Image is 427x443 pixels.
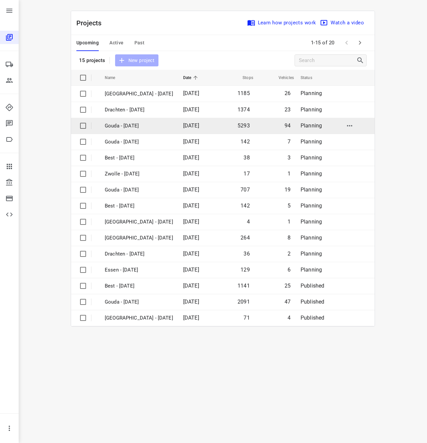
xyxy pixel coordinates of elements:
[301,315,325,321] span: Published
[288,154,291,161] span: 3
[288,235,291,241] span: 8
[105,90,173,98] p: Zwolle - Wednesday
[301,106,322,113] span: Planning
[134,39,145,47] span: Past
[353,36,367,49] span: Next Page
[301,154,322,161] span: Planning
[238,299,250,305] span: 2091
[183,106,199,113] span: [DATE]
[183,122,199,129] span: [DATE]
[183,202,199,209] span: [DATE]
[183,154,199,161] span: [DATE]
[288,170,291,177] span: 1
[288,202,291,209] span: 5
[234,74,253,82] span: Stops
[301,74,321,82] span: Status
[285,106,291,113] span: 23
[76,39,99,47] span: Upcoming
[105,154,173,162] p: Best - Friday
[301,299,325,305] span: Published
[288,315,291,321] span: 4
[238,122,250,129] span: 5293
[301,218,322,225] span: Planning
[241,202,250,209] span: 142
[183,299,199,305] span: [DATE]
[301,90,322,96] span: Planning
[301,267,322,273] span: Planning
[340,36,353,49] span: Previous Page
[183,218,199,225] span: [DATE]
[105,202,173,210] p: Best - Thursday
[301,251,322,257] span: Planning
[285,299,291,305] span: 47
[288,251,291,257] span: 2
[308,36,337,50] span: 1-15 of 20
[183,283,199,289] span: [DATE]
[183,235,199,241] span: [DATE]
[105,250,173,258] p: Drachten - Thursday
[244,251,250,257] span: 36
[285,90,291,96] span: 26
[109,39,123,47] span: Active
[183,186,199,193] span: [DATE]
[301,122,322,129] span: Planning
[79,57,105,63] p: 15 projects
[105,282,173,290] p: Best - Wednesday
[183,251,199,257] span: [DATE]
[244,154,250,161] span: 38
[241,267,250,273] span: 129
[105,186,173,194] p: Gouda - Thursday
[105,170,173,178] p: Zwolle - Friday
[241,138,250,145] span: 142
[238,283,250,289] span: 1141
[241,235,250,241] span: 264
[238,106,250,113] span: 1374
[105,234,173,242] p: Zwolle - Thursday
[105,106,173,114] p: Drachten - Monday
[105,298,173,306] p: Gouda - Wednesday
[105,74,124,82] span: Name
[301,283,325,289] span: Published
[288,138,291,145] span: 7
[301,138,322,145] span: Planning
[183,315,199,321] span: [DATE]
[105,138,173,146] p: Gouda - Friday
[183,90,199,96] span: [DATE]
[285,283,291,289] span: 25
[299,55,356,66] input: Search projects
[238,90,250,96] span: 1185
[105,266,173,274] p: Essen - Wednesday
[183,74,200,82] span: Date
[105,122,173,130] p: Gouda - Monday
[301,202,322,209] span: Planning
[356,56,366,64] div: Search
[270,74,294,82] span: Vehicles
[288,218,291,225] span: 1
[244,170,250,177] span: 17
[244,315,250,321] span: 71
[301,170,322,177] span: Planning
[105,314,173,322] p: Antwerpen - Wednesday
[285,186,291,193] span: 19
[183,138,199,145] span: [DATE]
[76,18,107,28] p: Projects
[183,170,199,177] span: [DATE]
[301,186,322,193] span: Planning
[285,122,291,129] span: 94
[288,267,291,273] span: 6
[247,218,250,225] span: 4
[301,235,322,241] span: Planning
[183,267,199,273] span: [DATE]
[105,218,173,226] p: Antwerpen - Thursday
[241,186,250,193] span: 707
